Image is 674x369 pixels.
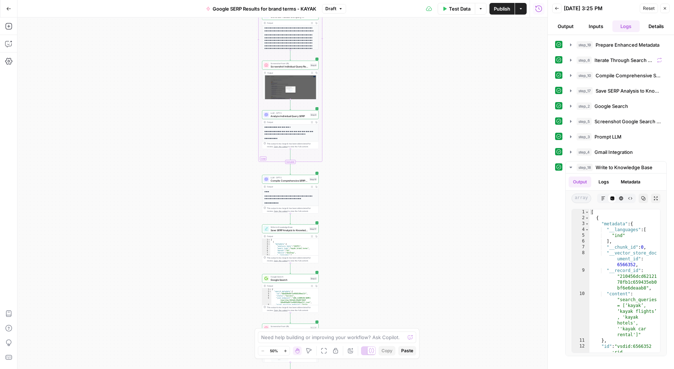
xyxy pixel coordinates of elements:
[577,118,592,125] span: step_5
[290,313,291,323] g: Edge from step_2 to step_5
[577,133,592,140] span: step_3
[274,260,288,262] span: Copy the output
[271,114,309,118] span: Analyze Individual Query SERP
[274,210,288,212] span: Copy the output
[267,22,309,24] div: Output
[325,5,336,12] span: Draft
[267,284,309,287] div: Output
[572,233,589,238] div: 5
[271,228,308,232] span: Save SERP Analysis to Knowledge Base
[585,209,589,215] span: Toggle code folding, rows 1 through 14
[596,72,662,79] span: Compile Comprehensive SERP Report
[262,297,271,304] div: 5
[572,268,589,291] div: 9
[449,5,470,12] span: Test Data
[572,227,589,233] div: 4
[572,244,589,250] div: 7
[271,112,309,114] span: LLM · GPT-5
[572,209,589,215] div: 1
[262,295,271,297] div: 4
[267,71,309,74] div: Output
[596,87,662,94] span: Save SERP Analysis to Knowledge Base
[577,148,592,156] span: step_4
[271,62,309,65] span: Screenshot from URL
[262,274,319,313] div: Google SearchGoogle SearchStep 2Output{ "search_metadata":{ "id":"68e809e86f1e4068109ee21f", "sta...
[585,215,589,221] span: Toggle code folding, rows 2 through 13
[585,227,589,233] span: Toggle code folding, rows 4 through 6
[594,148,633,156] span: Gmail Integration
[322,4,346,13] button: Draft
[577,72,593,79] span: step_10
[271,226,308,229] span: Write to Knowledge Base
[285,160,296,164] div: Complete
[594,133,621,140] span: Prompt LLM
[262,239,270,241] div: 1
[616,176,645,187] button: Metadata
[310,277,317,280] div: Step 2
[267,256,317,262] div: This output is too large & has been abbreviated for review. to view the full content.
[290,50,291,61] g: Edge from step_16 to step_8
[271,325,309,328] span: Screenshot from URL
[569,176,591,187] button: Output
[271,179,308,182] span: Compile Comprehensive SERP Report
[572,250,589,268] div: 8
[268,254,270,256] span: Toggle code folding, rows 8 through 10
[577,87,593,94] span: step_17
[577,102,592,110] span: step_2
[262,254,270,256] div: 8
[269,288,271,291] span: Toggle code folding, rows 1 through 201
[271,176,308,179] span: LLM · GPT-5
[594,57,654,64] span: Iterate Through Search Queries
[262,293,271,295] div: 3
[398,346,416,356] button: Paste
[262,252,270,254] div: 7
[262,241,270,243] div: 2
[310,113,317,116] div: Step 9
[262,304,271,315] div: 6
[271,327,309,331] span: Screenshot Google Search Results
[577,164,593,171] span: step_18
[268,241,270,243] span: Toggle code folding, rows 2 through 16
[262,248,270,250] div: 5
[290,214,291,224] g: Edge from step_10 to step_17
[262,243,270,245] div: 3
[262,61,319,100] div: Screenshot from URLScreenshot Individual Query ResultsStep 8Output
[379,346,395,356] button: Copy
[572,215,589,221] div: 2
[202,3,321,15] button: Google SERP Results for brand terms - KAYAK
[572,238,589,244] div: 6
[213,5,316,12] span: Google SERP Results for brand terms - KAYAK
[262,324,319,362] div: Screenshot from URLScreenshot Google Search ResultsStep 5Output
[489,3,515,15] button: Publish
[310,63,317,67] div: Step 8
[572,338,589,343] div: 11
[262,225,319,263] div: Write to Knowledge BaseSave SERP Analysis to Knowledge BaseStep 17Output[ { "metadata":{ "analysi...
[269,291,271,293] span: Toggle code folding, rows 2 through 12
[494,5,510,12] span: Publish
[594,176,613,187] button: Logs
[262,245,270,248] div: 4
[262,160,319,164] div: Complete
[572,194,591,203] span: array
[268,243,270,245] span: Toggle code folding, rows 3 through 15
[271,275,309,278] span: Google Search
[267,235,309,238] div: Output
[552,20,580,32] button: Output
[268,239,270,241] span: Toggle code folding, rows 1 through 17
[585,221,589,227] span: Toggle code folding, rows 3 through 11
[274,145,288,148] span: Copy the output
[577,57,592,64] span: step_6
[309,227,317,230] div: Step 17
[290,164,291,175] g: Edge from step_6-iteration-end to step_10
[612,20,640,32] button: Logs
[582,20,610,32] button: Inputs
[381,347,392,354] span: Copy
[596,41,659,48] span: Prepare Enhanced Metadata
[274,309,288,311] span: Copy the output
[572,291,589,338] div: 10
[262,75,318,104] img: https---www.google.com-search%3Fq=kayak+car+rental&gl=us&hl=en&device=desktop_1760038137.png
[267,185,309,188] div: Output
[262,250,270,252] div: 6
[594,102,628,110] span: Google Search
[596,164,652,171] span: Write to Knowledge Base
